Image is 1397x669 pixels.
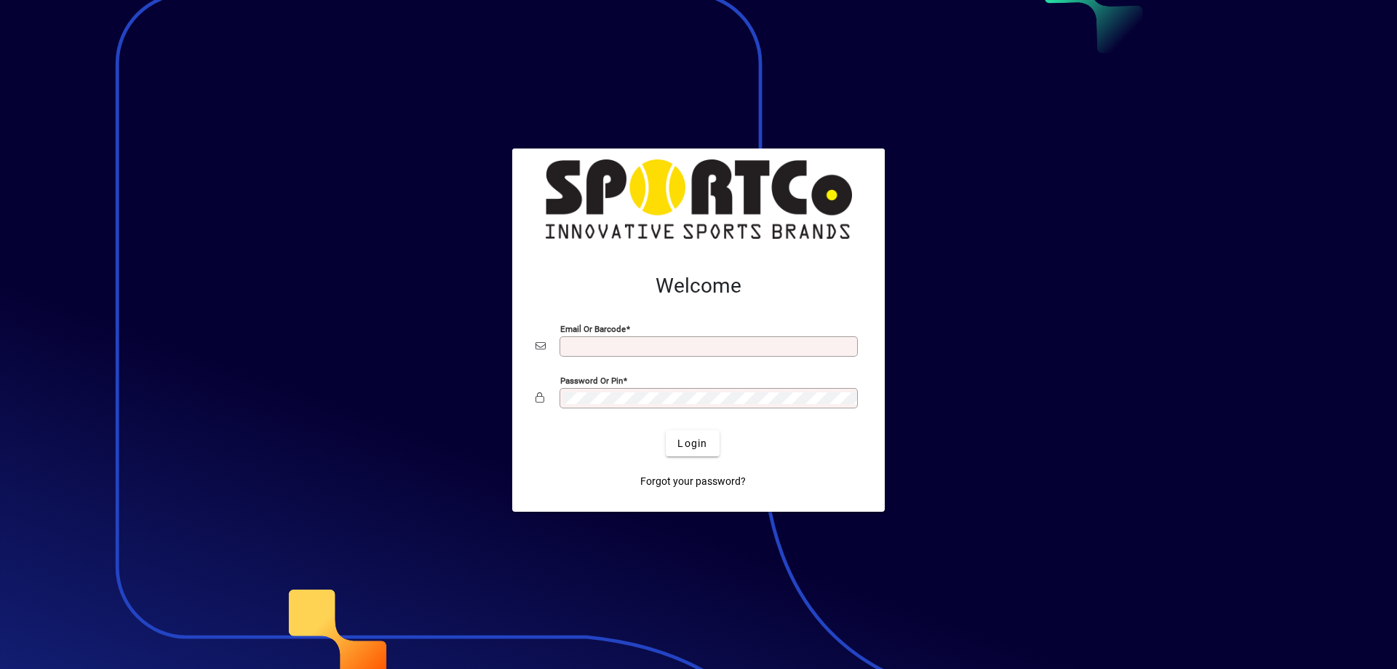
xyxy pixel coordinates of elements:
[560,376,623,386] mat-label: Password or Pin
[677,436,707,451] span: Login
[560,324,626,334] mat-label: Email or Barcode
[634,468,752,494] a: Forgot your password?
[666,430,719,456] button: Login
[536,274,861,298] h2: Welcome
[640,474,746,489] span: Forgot your password?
